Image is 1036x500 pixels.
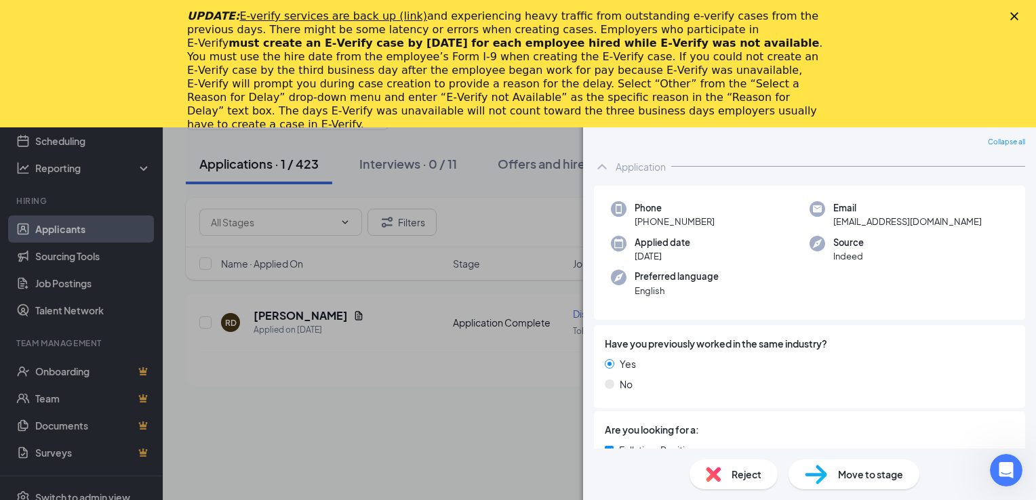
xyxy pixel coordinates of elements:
span: Collapse all [988,137,1025,148]
span: Move to stage [838,467,903,482]
span: Indeed [833,249,864,263]
iframe: Intercom live chat [990,454,1022,486]
span: [EMAIL_ADDRESS][DOMAIN_NAME] [833,215,982,228]
span: Preferred language [635,270,719,283]
div: Application [616,160,666,173]
div: Close [1010,12,1024,20]
span: [DATE] [635,249,690,263]
span: Phone [635,201,715,215]
a: E-verify services are back up (link) [239,9,427,22]
span: No [620,377,633,392]
svg: ChevronUp [594,159,610,175]
i: UPDATE: [187,9,427,22]
b: must create an E‑Verify case by [DATE] for each employee hired while E‑Verify was not available [228,37,819,49]
span: Reject [732,467,761,482]
span: [PHONE_NUMBER] [635,215,715,228]
div: and experiencing heavy traffic from outstanding e-verify cases from the previous days. There migh... [187,9,827,131]
span: Have you previously worked in the same industry? [605,336,827,351]
span: Full-time Position [619,442,696,457]
span: Yes [620,356,636,371]
span: Source [833,236,864,249]
span: Are you looking for a: [605,422,699,437]
span: English [635,284,719,297]
span: Email [833,201,982,215]
span: Applied date [635,236,690,249]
